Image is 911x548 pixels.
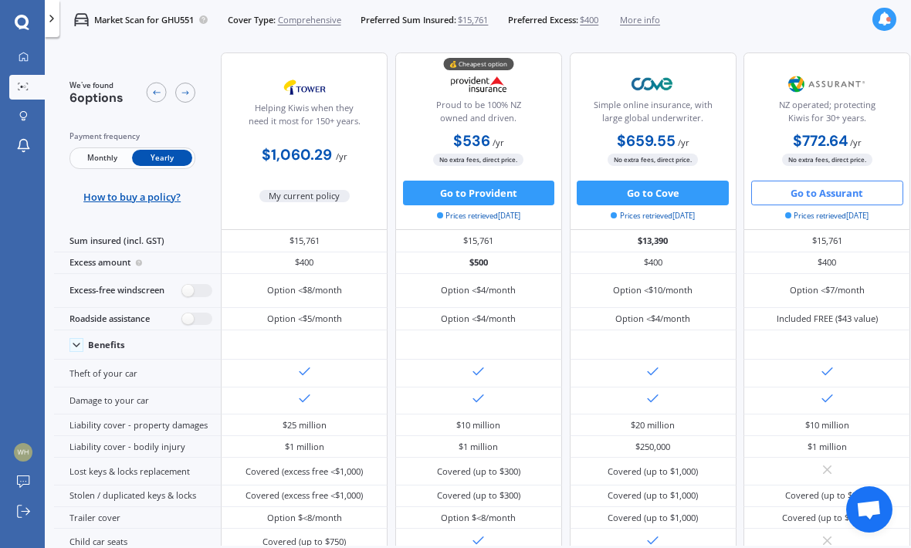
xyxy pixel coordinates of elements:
span: Preferred Excess: [508,14,578,26]
span: Prices retrieved [DATE] [785,211,869,222]
span: / yr [336,151,347,162]
div: NZ operated; protecting Kiwis for 30+ years. [754,99,899,130]
img: Assurant.png [786,69,868,100]
div: Covered (up to $1,000) [608,489,698,502]
div: $400 [570,252,737,274]
div: Option $<8/month [441,512,516,524]
span: Preferred Sum Insured: [361,14,456,26]
div: Benefits [88,340,125,350]
button: Go to Cove [577,181,729,205]
div: $10 million [805,419,849,431]
div: $13,390 [570,230,737,252]
div: Covered (up to $300) [437,489,520,502]
div: Option <$8/month [267,284,342,296]
div: Covered (excess free <$1,000) [246,489,363,502]
div: Simple online insurance, with large global underwriter. [580,99,725,130]
div: Covered (up to $1,000) [782,512,872,524]
span: Prices retrieved [DATE] [437,211,520,222]
div: $500 [395,252,562,274]
div: Covered (excess free <$1,000) [246,465,363,478]
span: We've found [69,80,124,91]
div: Covered (up to $1,000) [608,465,698,478]
div: Excess-free windscreen [54,274,221,308]
span: Monthly [72,150,132,166]
div: Option <$5/month [267,313,342,325]
img: Provident.png [438,69,520,100]
div: $1 million [285,441,324,453]
span: / yr [850,137,862,148]
div: $15,761 [395,230,562,252]
p: Market Scan for GHU551 [94,14,194,26]
div: $15,761 [221,230,388,252]
div: Covered (up to $500) [785,489,869,502]
div: Lost keys & locks replacement [54,458,221,485]
span: No extra fees, direct price. [433,154,523,165]
b: $772.64 [793,131,848,151]
span: / yr [678,137,689,148]
div: Stolen / duplicated keys & locks [54,485,221,507]
div: $15,761 [743,230,910,252]
div: Trailer cover [54,507,221,529]
div: Damage to your car [54,387,221,414]
b: $1,060.29 [262,145,332,164]
div: $400 [743,252,910,274]
div: Roadside assistance [54,308,221,330]
span: $400 [580,14,598,26]
b: $536 [453,131,490,151]
div: Option <$7/month [790,284,865,296]
span: 6 options [69,90,124,106]
span: $15,761 [458,14,488,26]
div: Excess amount [54,252,221,274]
span: Prices retrieved [DATE] [611,211,694,222]
button: Go to Assurant [751,181,903,205]
span: How to buy a policy? [83,191,181,203]
span: Cover Type: [228,14,276,26]
span: Comprehensive [278,14,341,26]
button: Go to Provident [403,181,555,205]
div: $10 million [456,419,500,431]
div: Option <$4/month [441,284,516,296]
div: Liability cover - property damages [54,414,221,436]
span: No extra fees, direct price. [782,154,872,165]
div: Option $<8/month [267,512,342,524]
div: Theft of your car [54,360,221,387]
div: Payment frequency [69,130,195,143]
img: fa593a7e39e4a0224539490190189e1e [14,443,32,462]
div: Proud to be 100% NZ owned and driven. [406,99,551,130]
span: My current policy [259,190,351,202]
div: Covered (up to $300) [437,465,520,478]
div: Sum insured (incl. GST) [54,230,221,252]
div: $1 million [459,441,498,453]
span: / yr [493,137,504,148]
div: Option <$10/month [613,284,693,296]
div: Liability cover - bodily injury [54,436,221,458]
span: Yearly [132,150,192,166]
div: Option <$4/month [441,313,516,325]
div: Option <$4/month [615,313,690,325]
div: 💰 Cheapest option [443,58,513,70]
div: Open chat [846,486,892,533]
span: No extra fees, direct price. [608,154,698,165]
div: Helping Kiwis when they need it most for 150+ years. [232,102,377,133]
div: $400 [221,252,388,274]
div: Covered (up to $1,000) [608,512,698,524]
div: $20 million [631,419,675,431]
b: $659.55 [617,131,676,151]
div: $250,000 [635,441,670,453]
div: Included FREE ($43 value) [777,313,878,325]
img: car.f15378c7a67c060ca3f3.svg [74,12,89,27]
span: More info [620,14,660,26]
div: $25 million [283,419,327,431]
div: $1 million [808,441,847,453]
div: Covered (up to $750) [262,536,346,548]
img: Cove.webp [612,69,694,100]
img: Tower.webp [264,72,346,103]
